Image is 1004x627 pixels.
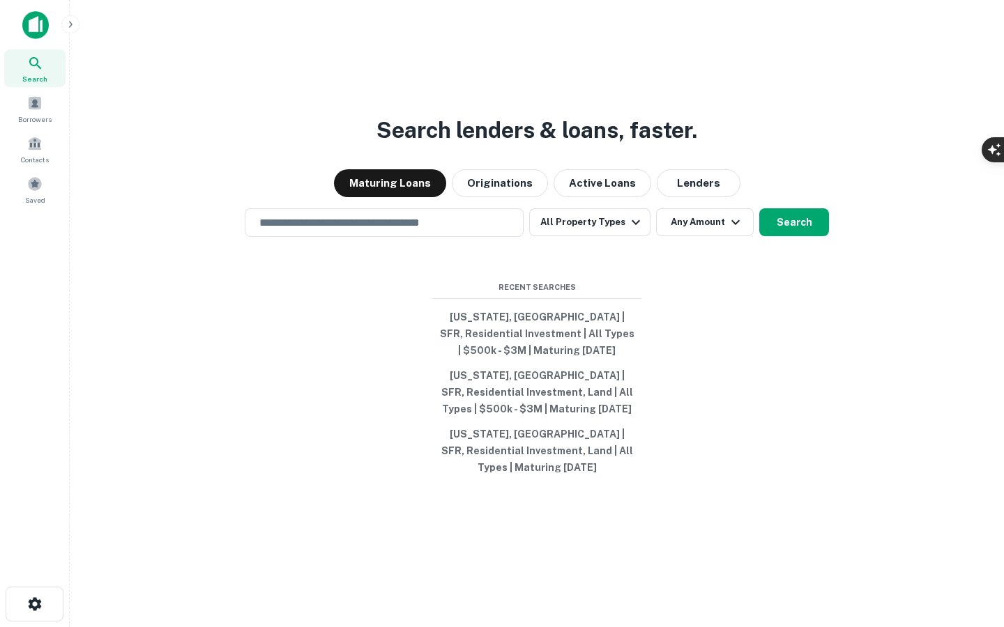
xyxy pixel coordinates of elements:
button: Originations [452,169,548,197]
button: [US_STATE], [GEOGRAPHIC_DATA] | SFR, Residential Investment, Land | All Types | Maturing [DATE] [432,421,641,480]
span: Recent Searches [432,281,641,293]
button: Lenders [657,169,740,197]
a: Contacts [4,130,66,168]
button: Any Amount [656,208,754,236]
a: Search [4,49,66,87]
span: Search [22,73,47,84]
span: Borrowers [18,114,52,125]
button: Search [759,208,829,236]
button: [US_STATE], [GEOGRAPHIC_DATA] | SFR, Residential Investment, Land | All Types | $500k - $3M | Mat... [432,363,641,421]
span: Contacts [21,154,49,165]
a: Saved [4,171,66,208]
span: Saved [25,194,45,206]
a: Borrowers [4,90,66,127]
button: [US_STATE], [GEOGRAPHIC_DATA] | SFR, Residential Investment | All Types | $500k - $3M | Maturing ... [432,304,641,363]
button: Maturing Loans [334,169,446,197]
iframe: Chat Widget [934,516,1004,582]
button: Active Loans [554,169,651,197]
h3: Search lenders & loans, faster. [376,114,697,147]
img: capitalize-icon.png [22,11,49,39]
button: All Property Types [529,208,651,236]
